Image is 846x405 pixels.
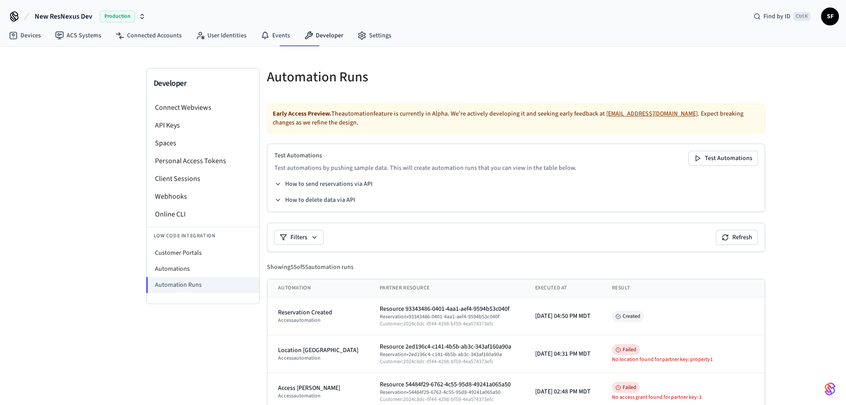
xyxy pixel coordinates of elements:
[524,297,601,335] td: [DATE] 04:50 PM MDT
[822,8,838,24] span: SF
[612,382,640,393] span: Failed
[48,28,108,44] a: ACS Systems
[147,227,259,245] li: Low Code Integration
[147,205,259,223] li: Online CLI
[380,389,514,396] div: Reservation • 54484f29-6762-4c55-95d8-49241a065a50
[380,351,514,358] div: Reservation • 2ed196c4-c141-4b5b-ab3c-343af160a90a
[380,321,514,328] div: Customer: 2024c8dc-0f44-4298-bf59-4ea574373efc
[612,344,640,355] span: Failed
[716,230,758,245] button: Refresh
[612,356,754,363] div: No location found for partner key: property1
[350,28,398,44] a: Settings
[793,12,810,21] span: Ctrl K
[380,358,514,365] div: Customer: 2024c8dc-0f44-4298-bf59-4ea574373efc
[524,279,601,297] th: Executed At
[612,311,644,322] span: Created
[274,180,373,188] button: How to send reservations via API
[189,28,254,44] a: User Identities
[147,170,259,188] li: Client Sessions
[274,164,576,172] p: Test automations by pushing sample data. This will create automation runs that you can view in th...
[278,393,358,400] div: access automation
[274,151,576,160] h2: Test Automations
[267,104,765,133] div: The automation feature is currently in Alpha. We're actively developing it and seeking early feed...
[278,346,358,355] div: Location [GEOGRAPHIC_DATA]
[147,134,259,152] li: Spaces
[147,261,259,277] li: Automations
[606,109,698,118] a: [EMAIL_ADDRESS][DOMAIN_NAME]
[601,279,765,297] th: Result
[154,77,252,90] h3: Developer
[254,28,297,44] a: Events
[380,313,514,321] div: Reservation • 93343486-0401-4aa1-aef4-9594b53c040f
[267,279,369,297] th: Automation
[278,317,358,324] div: access automation
[747,8,818,24] div: Find by IDCtrl K
[297,28,350,44] a: Developer
[274,196,355,205] button: How to delete data via API
[274,230,323,245] button: Filters
[267,68,511,86] h5: Automation Runs
[35,11,92,22] span: New ResNexus Dev
[821,8,839,25] button: SF
[380,380,514,389] div: Resource 54484f29-6762-4c55-95d8-49241a065a50
[825,382,835,396] img: SeamLogoGradient.69752ec5.svg
[267,263,353,272] div: Showing 55 of 55 automation runs
[2,28,48,44] a: Devices
[147,152,259,170] li: Personal Access Tokens
[147,99,259,116] li: Connect Webviews
[99,11,135,22] span: Production
[278,308,358,317] div: Reservation Created
[147,245,259,261] li: Customer Portals
[524,335,601,373] td: [DATE] 04:31 PM MDT
[146,277,259,293] li: Automation Runs
[380,396,514,403] div: Customer: 2024c8dc-0f44-4298-bf59-4ea574373efc
[108,28,189,44] a: Connected Accounts
[763,12,790,21] span: Find by ID
[147,188,259,205] li: Webhooks
[278,384,358,393] div: Access [PERSON_NAME]
[147,116,259,134] li: API Keys
[380,342,514,351] div: Resource 2ed196c4-c141-4b5b-ab3c-343af160a90a
[380,305,514,313] div: Resource 93343486-0401-4aa1-aef4-9594b53c040f
[278,355,358,362] div: access automation
[273,109,331,118] strong: Early Access Preview.
[612,394,754,401] div: No access grant found for partner key: 1
[369,279,524,297] th: Partner Resource
[689,151,758,165] button: Test Automations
